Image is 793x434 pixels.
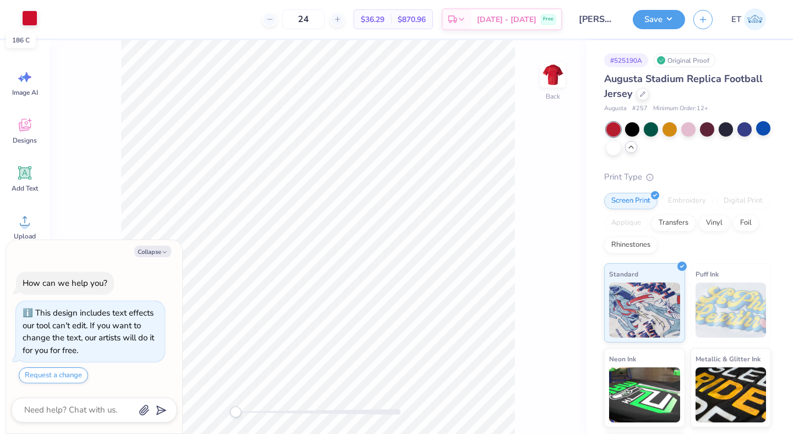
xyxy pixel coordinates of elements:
button: Save [633,10,685,29]
div: How can we help you? [23,278,107,289]
div: This design includes text effects our tool can't edit. If you want to change the text, our artist... [23,307,154,356]
span: Augusta Stadium Replica Football Jersey [604,72,763,100]
div: Embroidery [661,193,713,209]
div: Rhinestones [604,237,658,253]
span: # 257 [632,104,648,113]
span: [DATE] - [DATE] [477,14,536,25]
span: Image AI [12,88,38,97]
div: Print Type [604,171,771,183]
span: Puff Ink [696,268,719,280]
input: – – [282,9,325,29]
img: Metallic & Glitter Ink [696,367,767,422]
div: Original Proof [654,53,715,67]
span: Designs [13,136,37,145]
div: # 525190A [604,53,648,67]
img: Standard [609,283,680,338]
div: Back [546,91,560,101]
div: Transfers [651,215,696,231]
span: $36.29 [361,14,384,25]
div: Accessibility label [230,406,241,417]
span: Add Text [12,184,38,193]
div: Vinyl [699,215,730,231]
span: Augusta [604,104,627,113]
span: Standard [609,268,638,280]
span: $870.96 [398,14,426,25]
input: Untitled Design [571,8,624,30]
span: Free [543,15,553,23]
div: Foil [733,215,759,231]
div: Applique [604,215,648,231]
div: 186 C [6,32,36,48]
button: Collapse [134,246,171,257]
img: Neon Ink [609,367,680,422]
img: Puff Ink [696,283,767,338]
span: Minimum Order: 12 + [653,104,708,113]
div: Digital Print [716,193,770,209]
span: Neon Ink [609,353,636,365]
div: Screen Print [604,193,658,209]
span: Metallic & Glitter Ink [696,353,761,365]
a: ET [726,8,771,30]
img: Back [542,64,564,86]
button: Request a change [19,367,88,383]
span: ET [731,13,741,26]
img: Elaina Thomas [744,8,766,30]
span: Upload [14,232,36,241]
